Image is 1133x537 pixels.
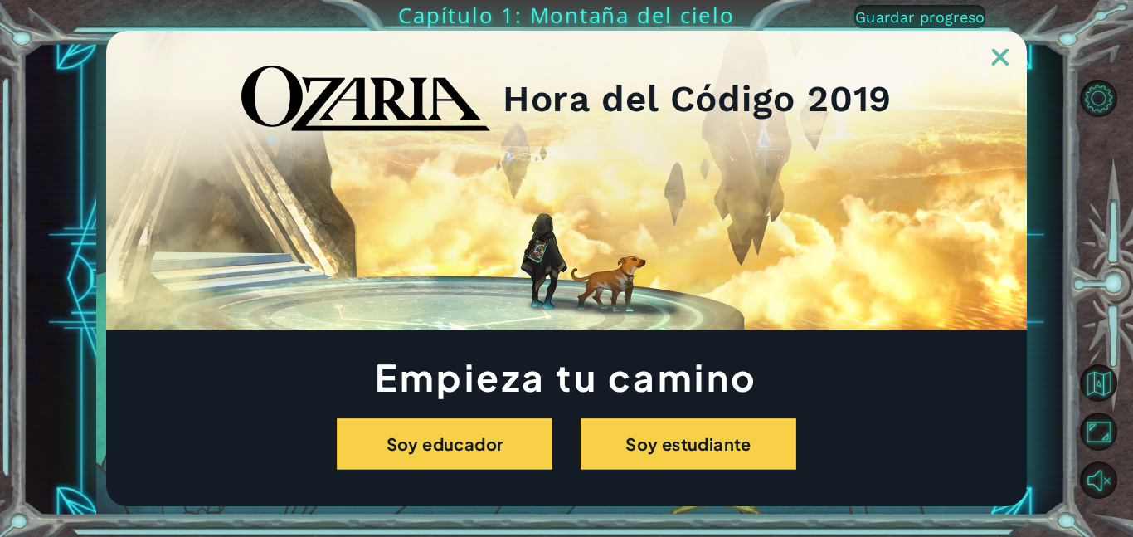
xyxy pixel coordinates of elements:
button: Soy educador [337,418,552,470]
h1: Empieza tu camino [106,360,1027,393]
img: ExitButton_Dusk.png [992,49,1009,66]
button: Soy estudiante [581,418,796,470]
img: blackOzariaWordmark.png [241,66,490,132]
h2: Hora del Código 2019 [503,83,892,115]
